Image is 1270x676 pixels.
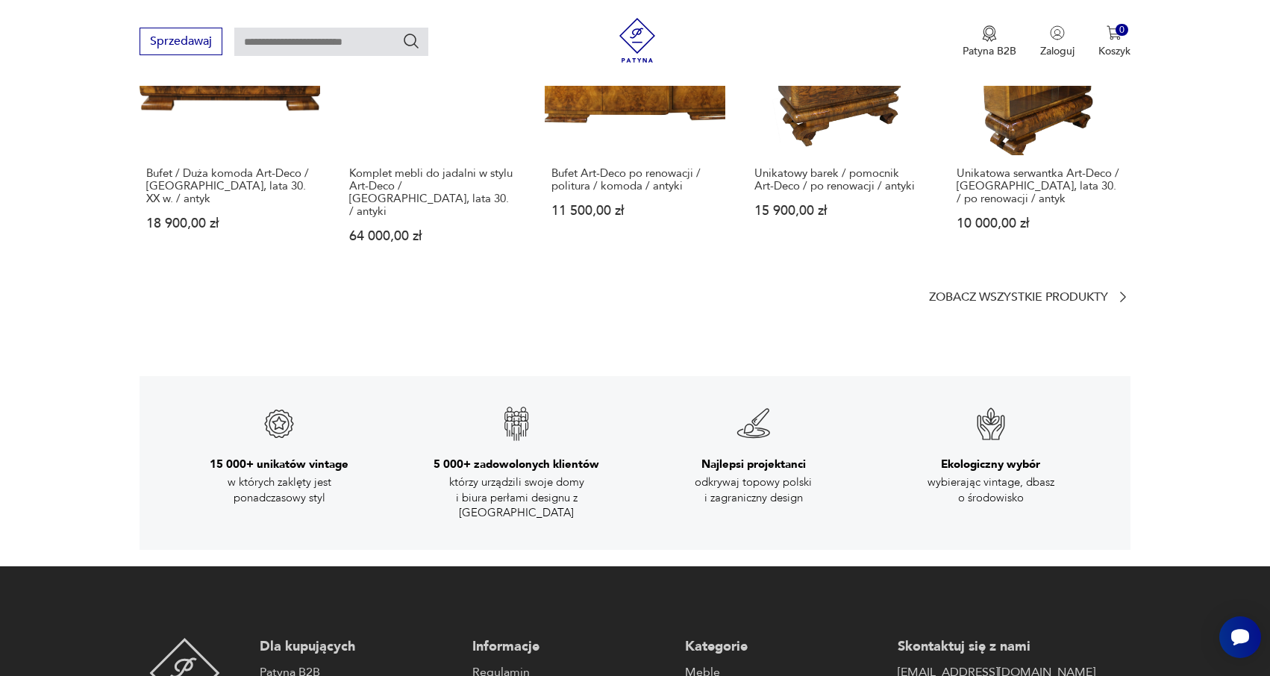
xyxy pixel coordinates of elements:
[973,406,1009,442] img: Znak gwarancji jakości
[1107,25,1122,40] img: Ikona koszyka
[140,37,222,48] a: Sprzedawaj
[685,638,883,656] p: Kategorie
[498,406,534,442] img: Znak gwarancji jakości
[261,406,297,442] img: Znak gwarancji jakości
[898,638,1095,656] p: Skontaktuj się z nami
[140,28,222,55] button: Sprzedawaj
[551,167,719,193] p: Bufet Art-Deco po renowacji / politura / komoda / antyki
[1116,24,1128,37] div: 0
[963,25,1016,58] a: Ikona medaluPatyna B2B
[146,217,313,230] p: 18 900,00 zł
[1040,44,1075,58] p: Zaloguj
[146,167,313,205] p: Bufet / Duża komoda Art-Deco / [GEOGRAPHIC_DATA], lata 30. XX w. / antyk
[472,638,670,656] p: Informacje
[754,204,922,217] p: 15 900,00 zł
[929,290,1130,304] a: Zobacz wszystkie produkty
[1050,25,1065,40] img: Ikonka użytkownika
[982,25,997,42] img: Ikona medalu
[349,230,516,242] p: 64 000,00 zł
[260,638,457,656] p: Dla kupujących
[434,475,598,520] p: którzy urządzili swoje domy i biura perłami designu z [GEOGRAPHIC_DATA]
[754,167,922,193] p: Unikatowy barek / pomocnik Art-Deco / po renowacji / antyki
[615,18,660,63] img: Patyna - sklep z meblami i dekoracjami vintage
[349,167,516,218] p: Komplet mebli do jadalni w stylu Art-Deco / [GEOGRAPHIC_DATA], lata 30. / antyki
[929,292,1108,302] p: Zobacz wszystkie produkty
[210,457,348,472] h3: 15 000+ unikatów vintage
[551,204,719,217] p: 11 500,00 zł
[1040,25,1075,58] button: Zaloguj
[197,475,361,505] p: w których zaklęty jest ponadczasowy styl
[909,475,1073,505] p: wybierając vintage, dbasz o środowisko
[963,25,1016,58] button: Patyna B2B
[402,32,420,50] button: Szukaj
[957,217,1124,230] p: 10 000,00 zł
[434,457,599,472] h3: 5 000+ zadowolonych klientów
[701,457,806,472] h3: Najlepsi projektanci
[736,406,772,442] img: Znak gwarancji jakości
[1219,616,1261,658] iframe: Smartsupp widget button
[1098,44,1130,58] p: Koszyk
[941,457,1040,472] h3: Ekologiczny wybór
[957,167,1124,205] p: Unikatowa serwantka Art-Deco / [GEOGRAPHIC_DATA], lata 30. / po renowacji / antyk
[672,475,836,505] p: odkrywaj topowy polski i zagraniczny design
[963,44,1016,58] p: Patyna B2B
[1098,25,1130,58] button: 0Koszyk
